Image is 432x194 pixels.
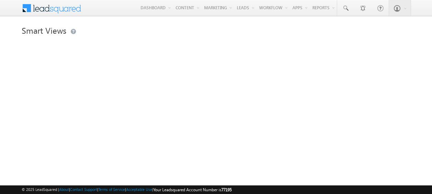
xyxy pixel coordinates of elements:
[59,187,69,192] a: About
[70,187,97,192] a: Contact Support
[22,186,232,193] span: © 2025 LeadSquared | | | | |
[221,187,232,192] span: 77195
[126,187,152,192] a: Acceptable Use
[22,25,66,36] span: Smart Views
[153,187,232,192] span: Your Leadsquared Account Number is
[98,187,125,192] a: Terms of Service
